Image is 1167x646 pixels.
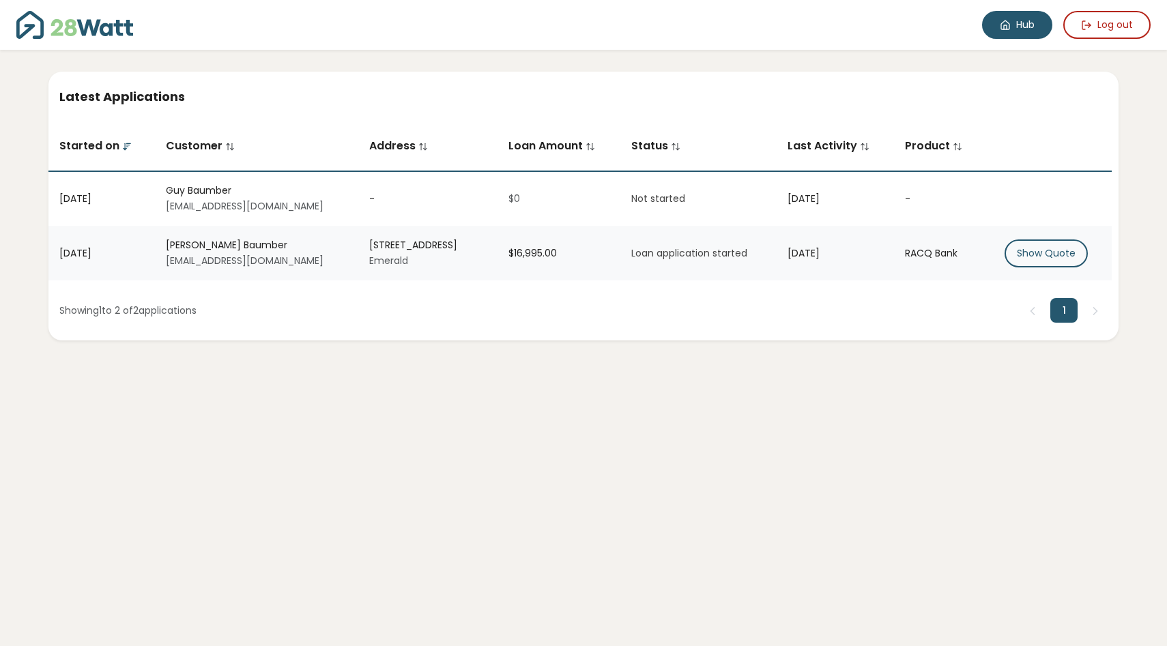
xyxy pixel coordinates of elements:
[1050,298,1078,323] button: 1
[166,254,323,267] small: [EMAIL_ADDRESS][DOMAIN_NAME]
[905,246,976,261] div: RACQ Bank
[166,238,347,252] div: [PERSON_NAME] Baumber
[508,138,595,153] span: Loan Amount
[788,138,869,153] span: Last Activity
[508,246,609,261] div: $16,995.00
[631,138,680,153] span: Status
[631,192,685,205] span: Not started
[1005,239,1088,267] button: Show Quote
[788,192,883,206] div: [DATE]
[166,199,323,213] small: [EMAIL_ADDRESS][DOMAIN_NAME]
[508,192,520,205] span: $0
[59,88,1108,105] h5: Latest Applications
[369,138,428,153] span: Address
[166,138,235,153] span: Customer
[369,254,408,267] small: Emerald
[982,11,1052,39] a: Hub
[905,138,962,153] span: Product
[59,138,132,153] span: Started on
[59,192,144,206] div: [DATE]
[166,183,347,198] div: Guy Baumber
[369,238,487,252] div: [STREET_ADDRESS]
[631,246,747,260] span: Loan application started
[59,246,144,261] div: [DATE]
[905,192,976,206] div: -
[1063,11,1151,39] button: Log out
[369,192,487,206] div: -
[16,11,133,39] img: 28Watt
[59,304,197,318] div: Showing 1 to 2 of 2 applications
[788,246,883,261] div: [DATE]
